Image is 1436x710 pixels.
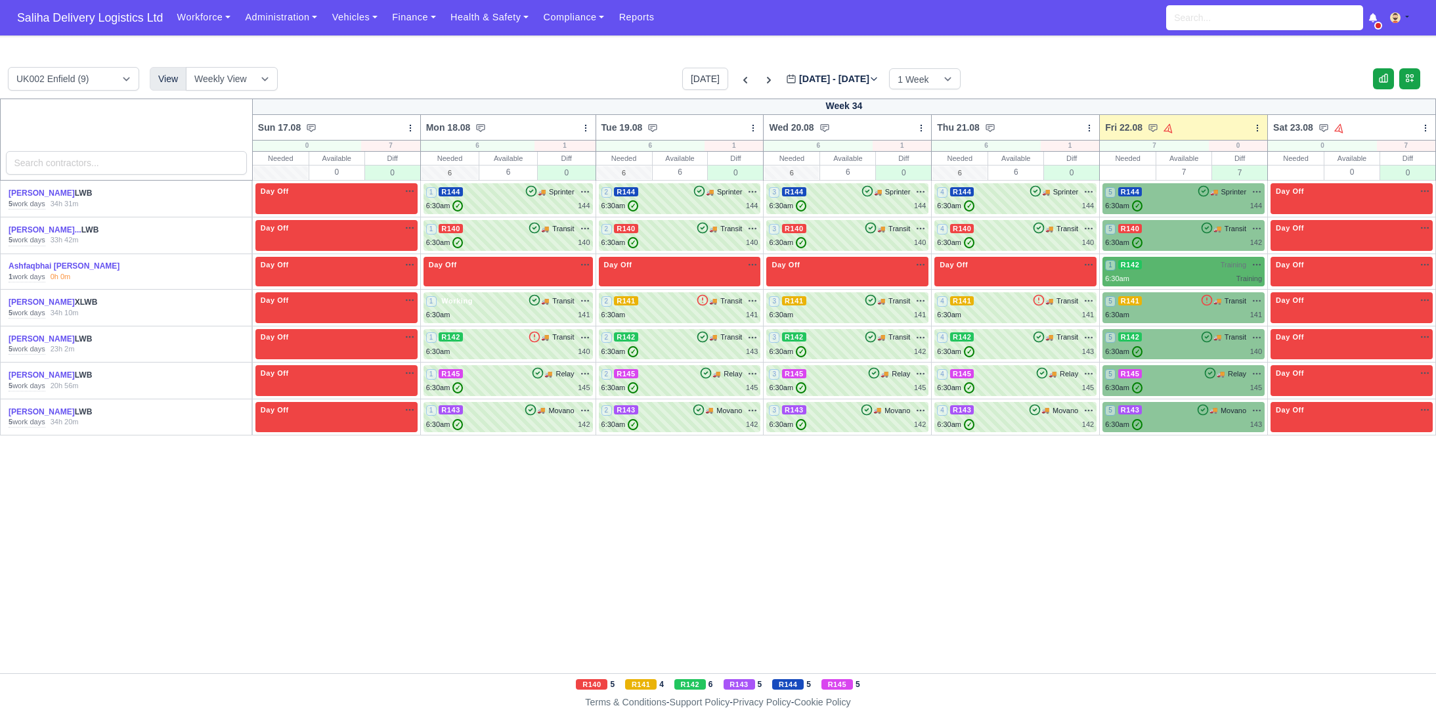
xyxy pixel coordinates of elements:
div: 6 [421,141,534,151]
div: 6:30am [937,382,974,393]
span: 🚚 [1217,369,1225,379]
span: Day Off [1273,332,1307,342]
span: 🚚 [541,332,549,342]
a: Saliha Delivery Logistics Ltd [11,5,169,31]
span: R141 [782,296,806,305]
a: Workforce [169,5,238,30]
div: 0 [1209,141,1267,151]
div: 145 [1082,382,1094,393]
div: 140 [914,237,926,248]
div: LWB [9,188,145,199]
div: 7 [1212,165,1267,180]
div: 143 [746,346,758,357]
span: ✓ [964,237,974,248]
span: ✓ [964,346,974,357]
div: 20h 56m [51,381,79,391]
div: 6:30am [426,346,450,357]
span: Transit [1225,332,1246,343]
span: ✓ [1132,200,1142,211]
button: [DATE] [682,68,728,90]
span: 3 [769,296,779,307]
div: Diff [1380,152,1435,165]
div: 6:30am [769,346,806,357]
div: 6:30am [769,309,793,321]
span: 4 [937,187,947,198]
div: 6:30am [1105,273,1129,284]
div: 0 [1324,165,1380,179]
span: 🚚 [541,296,549,306]
span: R144 [782,187,806,196]
div: 144 [578,200,590,211]
div: 1 [1041,141,1099,151]
span: ✓ [796,382,806,393]
span: Relay [1060,368,1078,380]
a: [PERSON_NAME] [9,334,75,344]
span: Movano [716,405,742,416]
div: 144 [914,200,926,211]
span: Day Off [1273,296,1307,305]
span: Day Off [258,332,292,342]
span: Relay [724,368,742,380]
span: Day Off [258,368,292,378]
span: 🚚 [877,296,885,306]
div: 140 [578,346,590,357]
div: 6:30am [1105,382,1142,393]
span: Relay [1228,368,1246,380]
span: 🚚 [1042,187,1050,197]
span: R141 [1118,296,1142,305]
span: 3 [769,224,779,234]
div: 7 [1156,165,1211,179]
strong: 5 [9,200,12,208]
div: Needed [421,152,479,165]
span: ✓ [1132,346,1142,357]
span: Transit [888,296,910,307]
strong: 5 [9,345,12,353]
div: 6:30am [601,309,626,321]
div: 142 [914,346,926,357]
span: R142 [614,332,638,342]
div: 33h 42m [51,235,79,246]
div: 145 [746,382,758,393]
div: Available [1156,152,1211,165]
div: Needed [596,152,652,165]
span: 4 [937,296,947,307]
div: 6:30am [426,237,464,248]
div: 23h 2m [51,344,75,355]
span: ✓ [964,200,974,211]
div: 7 [361,141,420,151]
strong: 1 [9,273,12,280]
span: 5 [1105,332,1116,343]
div: 6:30am [601,346,639,357]
span: R145 [950,369,974,378]
span: Movano [1221,405,1246,416]
div: Diff [1212,152,1267,165]
span: Transit [1056,296,1078,307]
a: [PERSON_NAME] [9,298,75,307]
a: Finance [385,5,443,30]
div: work days [9,308,45,319]
div: LWB [9,225,145,236]
strong: 5 [9,309,12,317]
span: Wed 20.08 [769,121,814,134]
span: ✓ [796,346,806,357]
span: Transit [1056,332,1078,343]
span: 1 [426,369,437,380]
div: 144 [746,200,758,211]
div: 0 [708,165,763,180]
span: Training [1221,259,1246,271]
div: 140 [746,237,758,248]
div: 6 [764,141,873,151]
div: 140 [578,237,590,248]
span: 1 [426,187,437,198]
div: Diff [538,152,596,165]
span: 2 [601,369,612,380]
span: ✓ [1132,382,1142,393]
div: 141 [914,309,926,321]
div: 1 [873,141,931,151]
span: R140 [614,224,638,233]
div: 0 [538,165,596,180]
span: R142 [439,332,463,342]
div: 0 [876,165,931,180]
span: Day Off [258,187,292,196]
div: 6:30am [937,200,974,211]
